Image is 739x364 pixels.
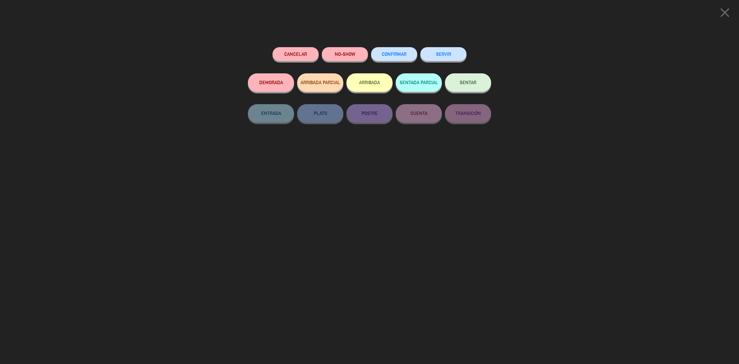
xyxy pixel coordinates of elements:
[371,47,417,61] button: CONFIRMAR
[297,73,343,92] button: ARRIBADA PARCIAL
[297,104,343,123] button: PLATO
[715,5,734,23] button: close
[445,104,491,123] button: TRANSICIÓN
[301,80,340,85] span: ARRIBADA PARCIAL
[346,104,393,123] button: POSTRE
[460,80,476,85] span: SENTAR
[445,73,491,92] button: SENTAR
[717,5,733,20] i: close
[273,47,319,61] button: Cancelar
[396,104,442,123] button: CUENTA
[248,73,294,92] button: DEMORADA
[420,47,466,61] button: SERVIR
[248,104,294,123] button: ENTRADA
[396,73,442,92] button: SENTADA PARCIAL
[346,73,393,92] button: ARRIBADA
[382,51,406,57] span: CONFIRMAR
[322,47,368,61] button: NO-SHOW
